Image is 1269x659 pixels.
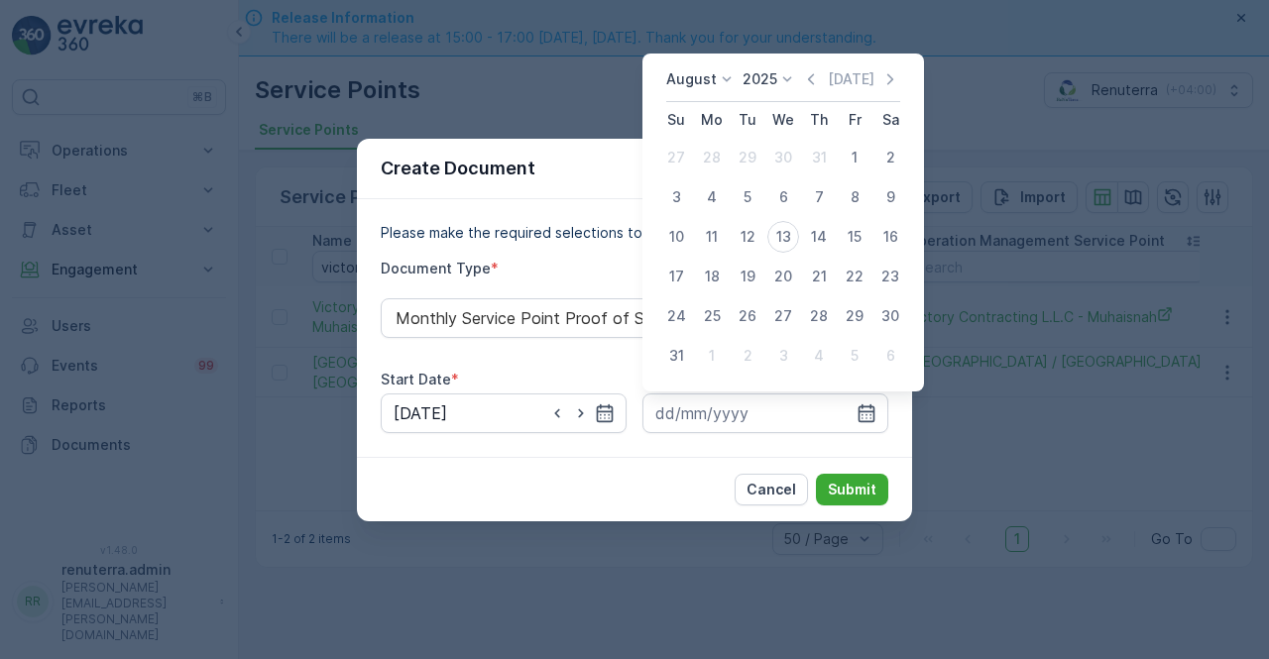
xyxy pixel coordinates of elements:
[732,221,763,253] div: 12
[839,261,870,292] div: 22
[839,340,870,372] div: 5
[666,69,717,89] p: August
[732,300,763,332] div: 26
[735,474,808,505] button: Cancel
[660,221,692,253] div: 10
[743,69,777,89] p: 2025
[803,221,835,253] div: 14
[839,142,870,173] div: 1
[874,261,906,292] div: 23
[765,102,801,138] th: Wednesday
[381,223,888,243] p: Please make the required selections to create your document.
[803,340,835,372] div: 4
[381,393,627,433] input: dd/mm/yyyy
[767,340,799,372] div: 3
[660,300,692,332] div: 24
[874,340,906,372] div: 6
[732,181,763,213] div: 5
[767,181,799,213] div: 6
[803,142,835,173] div: 31
[732,142,763,173] div: 29
[874,181,906,213] div: 9
[837,102,872,138] th: Friday
[730,102,765,138] th: Tuesday
[872,102,908,138] th: Saturday
[658,102,694,138] th: Sunday
[803,300,835,332] div: 28
[801,102,837,138] th: Thursday
[660,142,692,173] div: 27
[696,142,728,173] div: 28
[874,142,906,173] div: 2
[696,261,728,292] div: 18
[660,181,692,213] div: 3
[803,181,835,213] div: 7
[767,221,799,253] div: 13
[642,393,888,433] input: dd/mm/yyyy
[767,142,799,173] div: 30
[874,221,906,253] div: 16
[696,340,728,372] div: 1
[381,260,491,276] label: Document Type
[839,221,870,253] div: 15
[381,371,451,387] label: Start Date
[660,261,692,292] div: 17
[839,300,870,332] div: 29
[828,69,874,89] p: [DATE]
[803,261,835,292] div: 21
[732,261,763,292] div: 19
[381,155,535,182] p: Create Document
[874,300,906,332] div: 30
[767,261,799,292] div: 20
[767,300,799,332] div: 27
[747,480,796,499] p: Cancel
[696,221,728,253] div: 11
[696,181,728,213] div: 4
[828,480,876,499] p: Submit
[839,181,870,213] div: 8
[816,474,888,505] button: Submit
[696,300,728,332] div: 25
[660,340,692,372] div: 31
[732,340,763,372] div: 2
[694,102,730,138] th: Monday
